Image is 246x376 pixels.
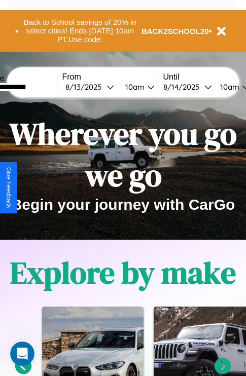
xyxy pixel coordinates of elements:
[120,82,147,92] div: 10am
[5,167,12,208] div: Give Feedback
[65,82,107,92] div: 8 / 13 / 2025
[142,27,209,35] b: BACK2SCHOOL20
[19,15,142,47] button: Back to School savings of 20% in select cities! Ends [DATE] 10am PT.Use code:
[10,342,34,366] iframe: Intercom live chat
[62,82,117,92] button: 8/13/2025
[62,72,158,82] label: From
[215,82,242,92] div: 10am
[117,82,158,92] button: 10am
[10,252,236,293] h1: Explore by make
[163,82,204,92] div: 8 / 14 / 2025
